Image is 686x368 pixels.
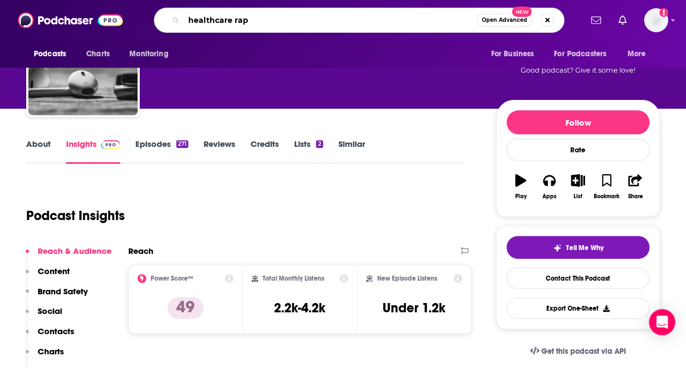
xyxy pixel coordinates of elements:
[294,139,323,164] a: Lists2
[621,167,649,206] button: Share
[620,44,660,64] button: open menu
[338,139,365,164] a: Similar
[644,8,668,32] img: User Profile
[649,309,675,335] div: Open Intercom Messenger
[521,338,635,365] a: Get this podcast via API
[184,11,477,29] input: Search podcasts, credits, & more...
[477,14,532,27] button: Open AdvancedNew
[594,193,619,200] div: Bookmark
[129,46,168,62] span: Monitoring
[18,10,123,31] img: Podchaser - Follow, Share and Rate Podcasts
[541,347,626,356] span: Get this podcast via API
[204,139,235,164] a: Reviews
[506,167,535,206] button: Play
[512,7,532,17] span: New
[377,275,437,282] h2: New Episode Listens
[644,8,668,32] button: Show profile menu
[644,8,668,32] span: Logged in as Morgan16
[547,44,622,64] button: open menu
[482,17,527,23] span: Open Advanced
[592,167,621,206] button: Bookmark
[34,46,66,62] span: Podcasts
[66,139,120,164] a: InsightsPodchaser Pro
[659,8,668,17] svg: Add a profile image
[263,275,324,282] h2: Total Monthly Listens
[26,44,80,64] button: open menu
[250,139,279,164] a: Credits
[491,46,534,62] span: For Business
[26,326,74,346] button: Contacts
[128,246,153,256] h2: Reach
[86,46,110,62] span: Charts
[38,246,111,256] p: Reach & Audience
[154,8,564,33] div: Search podcasts, credits, & more...
[483,44,547,64] button: open menu
[506,236,649,259] button: tell me why sparkleTell Me Why
[506,268,649,289] a: Contact This Podcast
[168,297,204,319] p: 49
[521,66,635,74] span: Good podcast? Give it some love!
[122,44,182,64] button: open menu
[564,167,592,206] button: List
[151,275,193,282] h2: Power Score™
[135,139,188,164] a: Episodes271
[506,139,649,161] div: Rate
[535,167,563,206] button: Apps
[26,286,88,306] button: Brand Safety
[316,140,323,148] div: 2
[554,46,606,62] span: For Podcasters
[506,298,649,319] button: Export One-Sheet
[566,244,604,252] span: Tell Me Why
[26,346,64,366] button: Charts
[38,306,62,316] p: Social
[383,300,445,316] h3: Under 1.2k
[26,139,51,164] a: About
[274,300,325,316] h3: 2.2k-4.2k
[26,266,70,286] button: Content
[26,246,111,266] button: Reach & Audience
[542,193,557,200] div: Apps
[26,207,125,224] h1: Podcast Insights
[101,140,120,149] img: Podchaser Pro
[628,193,642,200] div: Share
[38,326,74,336] p: Contacts
[79,44,116,64] a: Charts
[506,110,649,134] button: Follow
[614,11,631,29] a: Show notifications dropdown
[553,244,562,252] img: tell me why sparkle
[628,46,646,62] span: More
[574,193,582,200] div: List
[587,11,605,29] a: Show notifications dropdown
[26,306,62,326] button: Social
[176,140,188,148] div: 271
[38,286,88,296] p: Brand Safety
[515,193,527,200] div: Play
[38,346,64,357] p: Charts
[38,266,70,276] p: Content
